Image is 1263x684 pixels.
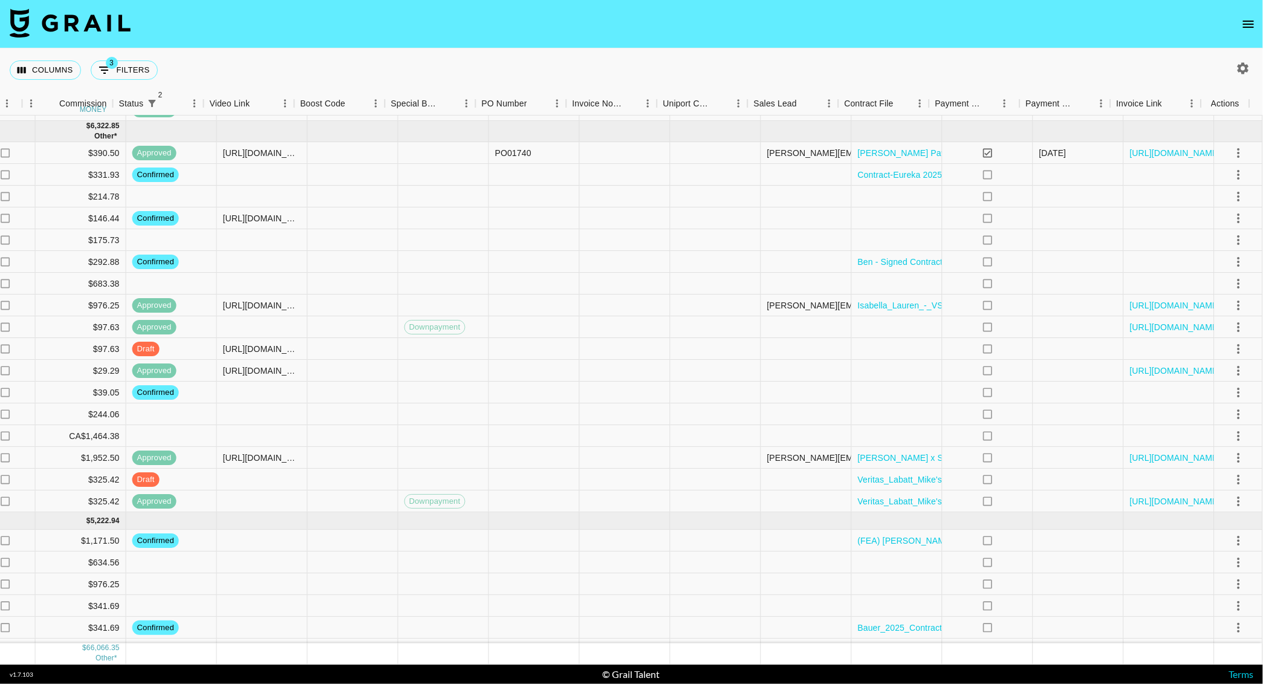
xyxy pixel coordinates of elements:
[1229,617,1249,638] button: select merge strategy
[458,94,476,112] button: Menu
[132,496,177,507] span: approved
[223,104,301,116] div: https://www.instagram.com/reel/DNoU6t6BmJx/?igsh=MXJsd3Q5dTdmY3MwdA==
[36,574,126,596] div: $976.25
[91,516,120,526] div: 5,222.94
[36,491,126,513] div: $325.42
[858,622,957,634] a: Bauer_2025_Contract.pdf
[1130,495,1221,507] a: [URL][DOMAIN_NAME]
[36,404,126,426] div: $244.06
[1229,273,1249,294] button: select merge strategy
[1130,321,1221,333] a: [URL][DOMAIN_NAME]
[1130,365,1221,377] a: [URL][DOMAIN_NAME]
[858,299,1051,311] a: Isabella_Lauren_-_VS_-_SOW4_-_SISV_edits.pdf
[1229,491,1249,512] button: select merge strategy
[132,322,177,333] span: approved
[36,252,126,273] div: $292.88
[1229,360,1249,381] button: select merge strategy
[713,95,730,112] button: Sort
[1229,469,1249,490] button: select merge strategy
[482,92,527,116] div: PO Number
[1229,143,1249,163] button: select merge strategy
[1236,12,1261,36] button: open drawer
[132,300,177,311] span: approved
[929,92,1020,116] div: Payment Sent
[204,92,294,116] div: Video Link
[36,530,126,552] div: $1,171.50
[86,516,91,526] div: $
[1229,208,1249,229] button: select merge strategy
[1229,317,1249,337] button: select merge strategy
[36,382,126,404] div: $39.05
[1117,92,1163,116] div: Invoice Link
[820,94,839,112] button: Menu
[911,94,929,112] button: Menu
[405,322,465,333] span: Downpayment
[36,552,126,574] div: $634.56
[132,452,177,464] span: approved
[36,295,126,317] div: $976.25
[1229,596,1249,616] button: select merge strategy
[36,426,126,448] div: CA$1,464.38
[132,535,179,547] span: confirmed
[858,474,1177,486] a: Veritas_Labatt_Mike's Hard Agreement_Nolan [PERSON_NAME] (1).docx copy.pdf
[132,213,179,224] span: confirmed
[91,121,120,131] div: 6,322.85
[1229,252,1249,272] button: select merge strategy
[1229,164,1249,185] button: select merge strategy
[300,92,346,116] div: Boost Code
[132,365,177,377] span: approved
[186,94,204,112] button: Menu
[1039,147,1067,159] div: 9/8/2025
[602,668,660,680] div: © Grail Talent
[1229,404,1249,425] button: select merge strategy
[223,365,301,377] div: https://www.tiktok.com/@kadenbowler/video/7548235705902714125?_t=ZT-8zb29FFWX9C&_r=1
[797,95,814,112] button: Sort
[160,95,177,112] button: Sort
[476,92,567,116] div: PO Number
[845,92,894,116] div: Contract File
[36,360,126,382] div: $29.29
[132,344,160,355] span: draft
[1162,95,1179,112] button: Sort
[36,143,126,164] div: $390.50
[761,448,852,469] div: [PERSON_NAME][EMAIL_ADDRESS][DOMAIN_NAME]
[858,104,1076,116] a: rolopolotv - SkyMark ([DOMAIN_NAME]) (1) copy (1).pdf
[132,148,177,159] span: approved
[1229,639,1249,660] button: select merge strategy
[1229,552,1249,573] button: select merge strategy
[210,92,250,116] div: Video Link
[1229,668,1253,680] a: Terms
[113,92,204,116] div: Status
[36,596,126,617] div: $341.69
[1130,147,1221,159] a: [URL][DOMAIN_NAME]
[527,95,544,112] button: Sort
[36,230,126,252] div: $175.73
[730,94,748,112] button: Menu
[982,95,999,112] button: Sort
[143,95,160,112] div: 2 active filters
[1130,452,1221,464] a: [URL][DOMAIN_NAME]
[36,164,126,186] div: $331.93
[622,95,639,112] button: Sort
[1229,574,1249,594] button: select merge strategy
[132,387,179,399] span: confirmed
[548,94,567,112] button: Menu
[94,132,117,141] span: CA$ 1,464.38
[132,105,177,116] span: approved
[858,535,1138,547] a: (FEA) [PERSON_NAME] SharkNinja_Influencer Agreement_([DATE]).pdf
[1229,530,1249,551] button: select merge strategy
[132,169,179,181] span: confirmed
[405,496,465,507] span: Downpayment
[385,92,476,116] div: Special Booking Type
[1229,426,1249,446] button: select merge strategy
[894,95,911,112] button: Sort
[935,92,982,116] div: Payment Sent
[1229,295,1249,316] button: select merge strategy
[858,147,1110,159] a: [PERSON_NAME] Paw Patrol Contract 21_07_25 (1).docx (1).pdf
[59,92,107,116] div: Commission
[223,147,301,159] div: https://www.instagram.com/reel/DNYkZfVOyah/?igsh=MXUwd2p0dGhvam9kbQ==
[22,94,41,112] button: Menu
[663,92,713,116] div: Uniport Contact Email
[42,95,59,112] button: Sort
[761,143,852,164] div: [PERSON_NAME][EMAIL_ADDRESS][DOMAIN_NAME]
